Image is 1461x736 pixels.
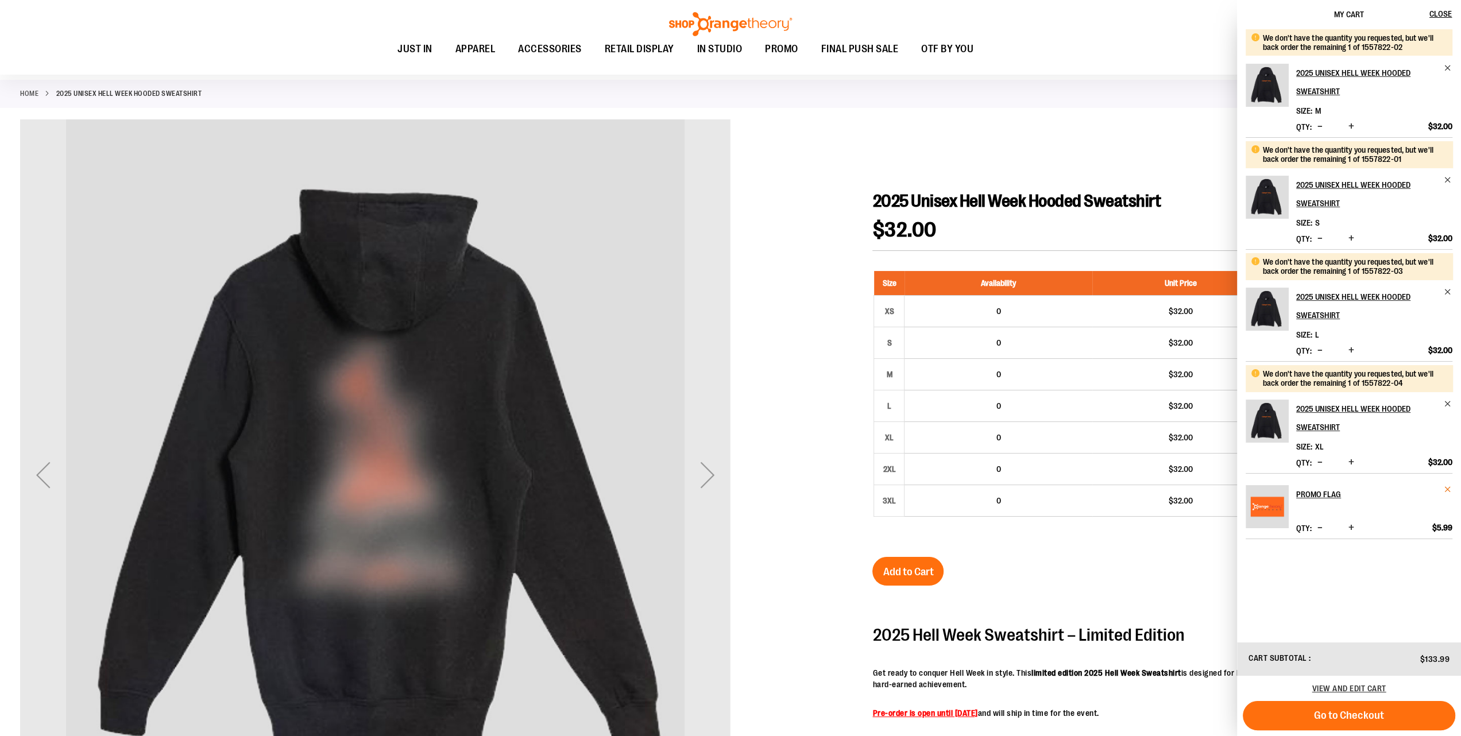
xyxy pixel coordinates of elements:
[1031,668,1181,677] strong: limited edition 2025 Hell Week Sweatshirt
[1315,106,1321,115] span: M
[1246,473,1452,539] li: Product
[593,36,686,63] a: RETAIL DISPLAY
[880,460,898,478] div: 2XL
[1315,442,1324,451] span: XL
[686,36,754,63] a: IN STUDIO
[1420,654,1450,664] span: $133.99
[56,88,202,99] strong: 2025 Unisex Hell Week Hooded Sweatshirt
[1296,234,1312,243] label: Qty
[1315,218,1320,227] span: S
[1098,369,1263,380] div: $32.00
[996,370,1001,379] span: 0
[1296,330,1312,339] dt: Size
[1092,271,1269,296] th: Unit Price
[1346,345,1357,357] button: Increase product quantity
[1315,345,1325,357] button: Decrease product quantity
[996,464,1001,474] span: 0
[1296,288,1452,324] a: 2025 Unisex Hell Week Hooded Sweatshirt
[1296,218,1312,227] dt: Size
[1296,400,1452,436] a: 2025 Unisex Hell Week Hooded Sweatshirt
[1296,442,1312,451] dt: Size
[1346,522,1357,534] button: Increase product quantity
[821,36,899,62] span: FINAL PUSH SALE
[455,36,496,62] span: APPAREL
[1432,522,1452,533] span: $5.99
[1246,29,1452,137] li: Product
[1263,145,1444,164] div: We don't have the quantity you requested, but we'll back order the remaining 1 of 1557822-01
[1314,709,1384,722] span: Go to Checkout
[1444,485,1452,494] a: Remove item
[996,307,1001,316] span: 0
[1315,233,1325,245] button: Decrease product quantity
[1243,701,1455,730] button: Go to Checkout
[765,36,798,62] span: PROMO
[1296,458,1312,467] label: Qty
[667,12,794,36] img: Shop Orangetheory
[1246,485,1289,536] a: Promo Flag
[1315,522,1325,534] button: Decrease product quantity
[874,271,905,296] th: Size
[1246,400,1289,450] a: 2025 Unisex Hell Week Hooded Sweatshirt
[1315,121,1325,133] button: Decrease product quantity
[1246,485,1289,528] img: Promo Flag
[872,191,1161,211] span: 2025 Unisex Hell Week Hooded Sweatshirt
[996,433,1001,442] span: 0
[880,429,898,446] div: XL
[1296,64,1437,100] h2: 2025 Unisex Hell Week Hooded Sweatshirt
[905,271,1093,296] th: Availability
[1346,121,1357,133] button: Increase product quantity
[1428,121,1452,131] span: $32.00
[1296,288,1437,324] h2: 2025 Unisex Hell Week Hooded Sweatshirt
[1098,400,1263,412] div: $32.00
[444,36,507,62] a: APPAREL
[996,496,1001,505] span: 0
[1296,64,1452,100] a: 2025 Unisex Hell Week Hooded Sweatshirt
[1428,345,1452,355] span: $32.00
[397,36,432,62] span: JUST IN
[996,338,1001,347] span: 0
[810,36,910,63] a: FINAL PUSH SALE
[1098,495,1263,506] div: $32.00
[1246,176,1289,226] a: 2025 Unisex Hell Week Hooded Sweatshirt
[1296,346,1312,355] label: Qty
[1429,9,1452,18] span: Close
[20,88,38,99] a: Home
[507,36,593,63] a: ACCESSORIES
[1246,400,1289,443] img: 2025 Unisex Hell Week Hooded Sweatshirt
[1444,288,1452,296] a: Remove item
[1296,524,1312,533] label: Qty
[872,557,944,586] button: Add to Cart
[1296,176,1452,212] a: 2025 Unisex Hell Week Hooded Sweatshirt
[1444,400,1452,408] a: Remove item
[1246,361,1452,473] li: Product
[1098,337,1263,348] div: $32.00
[1098,463,1263,475] div: $32.00
[1296,400,1437,436] h2: 2025 Unisex Hell Week Hooded Sweatshirt
[1346,233,1357,245] button: Increase product quantity
[1444,64,1452,72] a: Remove item
[1246,64,1289,114] a: 2025 Unisex Hell Week Hooded Sweatshirt
[872,626,1441,644] h2: 2025 Hell Week Sweatshirt – Limited Edition
[1246,288,1289,338] a: 2025 Unisex Hell Week Hooded Sweatshirt
[1428,457,1452,467] span: $32.00
[1263,257,1444,276] div: We don't have the quantity you requested, but we'll back order the remaining 1 of 1557822-03
[910,36,985,63] a: OTF BY YOU
[1312,684,1386,693] a: View and edit cart
[1263,33,1444,52] div: We don't have the quantity you requested, but we'll back order the remaining 1 of 1557822-02
[1296,106,1312,115] dt: Size
[1263,369,1444,388] div: We don't have the quantity you requested, but we'll back order the remaining 1 of 1557822-04
[880,366,898,383] div: M
[386,36,444,63] a: JUST IN
[753,36,810,63] a: PROMO
[1296,122,1312,131] label: Qty
[880,397,898,415] div: L
[1246,249,1452,361] li: Product
[697,36,743,62] span: IN STUDIO
[1098,305,1263,317] div: $32.00
[1296,176,1437,212] h2: 2025 Unisex Hell Week Hooded Sweatshirt
[518,36,582,62] span: ACCESSORIES
[921,36,973,62] span: OTF BY YOU
[1296,485,1437,503] h2: Promo Flag
[883,565,933,578] span: Add to Cart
